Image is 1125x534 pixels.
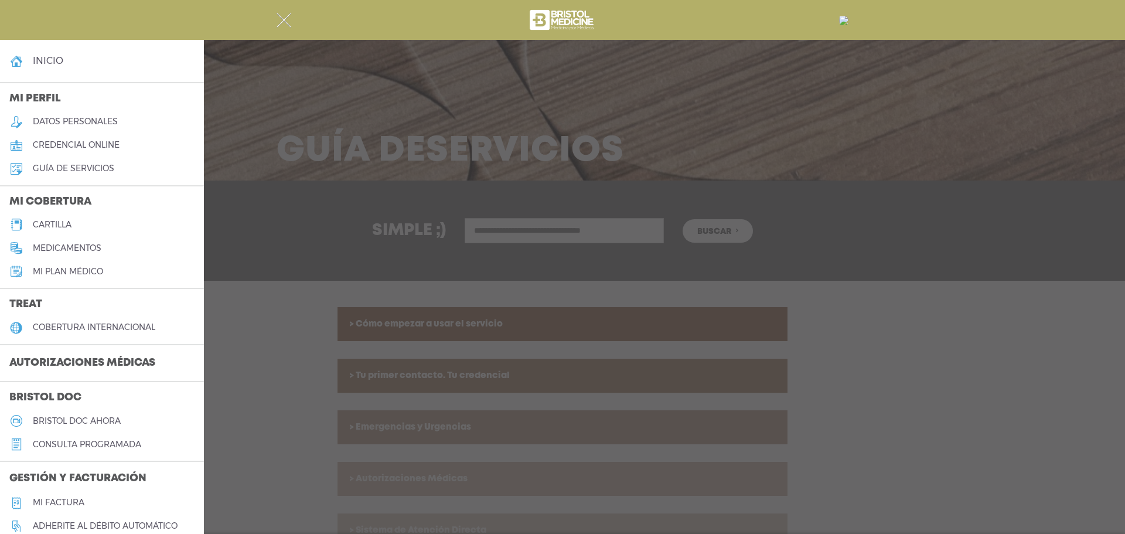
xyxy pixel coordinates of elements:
[33,243,101,253] h5: medicamentos
[33,521,178,531] h5: Adherite al débito automático
[33,498,84,508] h5: Mi factura
[33,267,103,277] h5: Mi plan médico
[33,140,120,150] h5: credencial online
[33,220,71,230] h5: cartilla
[33,416,121,426] h5: Bristol doc ahora
[528,6,598,34] img: bristol-medicine-blanco.png
[33,322,155,332] h5: cobertura internacional
[33,117,118,127] h5: datos personales
[277,13,291,28] img: Cober_menu-close-white.svg
[33,55,63,66] h4: inicio
[33,440,141,450] h5: consulta programada
[839,16,848,25] img: 16848
[33,164,114,174] h5: guía de servicios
